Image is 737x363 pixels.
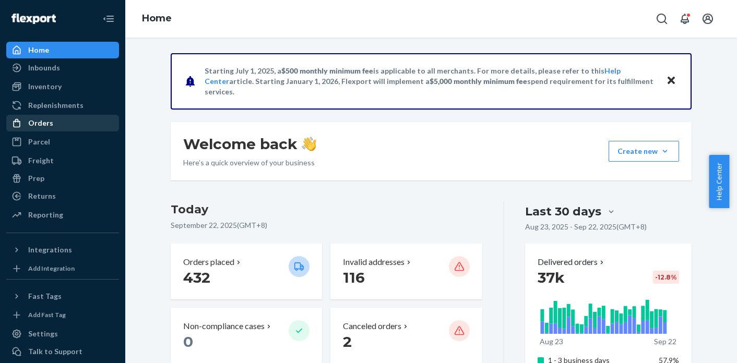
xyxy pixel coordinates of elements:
div: Last 30 days [525,203,601,220]
button: Create new [609,141,679,162]
button: Integrations [6,241,119,258]
button: Open Search Box [651,8,672,29]
div: Freight [28,155,54,166]
div: Add Fast Tag [28,310,66,319]
a: Replenishments [6,97,119,114]
span: 2 [343,333,352,350]
p: Canceled orders [343,320,401,332]
button: Fast Tags [6,288,119,305]
a: Settings [6,325,119,342]
div: -12.8 % [653,271,679,284]
button: Open account menu [697,8,718,29]
a: Home [6,42,119,58]
h1: Welcome back [183,135,316,153]
button: Close Navigation [98,8,119,29]
a: Freight [6,152,119,169]
p: September 22, 2025 ( GMT+8 ) [171,220,482,231]
a: Home [142,13,172,24]
div: Integrations [28,245,72,255]
div: Inventory [28,81,62,92]
a: Add Fast Tag [6,309,119,321]
a: Talk to Support [6,343,119,360]
ol: breadcrumbs [134,4,180,34]
div: Returns [28,191,56,201]
span: $5,000 monthly minimum fee [430,77,527,86]
a: Parcel [6,134,119,150]
h3: Today [171,201,482,218]
div: Replenishments [28,100,84,111]
p: Invalid addresses [343,256,405,268]
div: Inbounds [28,63,60,73]
a: Inbounds [6,59,119,76]
button: Orders placed 432 [171,244,322,299]
p: Orders placed [183,256,234,268]
div: Add Integration [28,264,75,273]
img: hand-wave emoji [302,137,316,151]
div: Fast Tags [28,291,62,301]
div: Talk to Support [28,346,82,357]
button: Invalid addresses 116 [330,244,482,299]
p: Starting July 1, 2025, a is applicable to all merchants. For more details, please refer to this a... [205,66,656,97]
p: Aug 23, 2025 - Sep 22, 2025 ( GMT+8 ) [525,222,647,232]
div: Reporting [28,210,63,220]
img: Flexport logo [11,14,56,24]
span: 37k [538,269,565,286]
div: Home [28,45,49,55]
p: Aug 23 [540,336,563,347]
p: Non-compliance cases [183,320,265,332]
span: 432 [183,269,210,286]
span: 0 [183,333,193,350]
a: Prep [6,170,119,187]
a: Returns [6,188,119,204]
button: Help Center [709,155,729,208]
span: $500 monthly minimum fee [281,66,373,75]
p: Here’s a quick overview of your business [183,158,316,168]
a: Orders [6,115,119,131]
a: Add Integration [6,262,119,275]
button: Delivered orders [538,256,606,268]
a: Reporting [6,207,119,223]
p: Sep 22 [654,336,676,347]
div: Parcel [28,137,50,147]
button: Close [664,74,678,89]
button: Open notifications [674,8,695,29]
div: Prep [28,173,44,184]
div: Orders [28,118,53,128]
a: Inventory [6,78,119,95]
div: Settings [28,329,58,339]
span: 116 [343,269,365,286]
